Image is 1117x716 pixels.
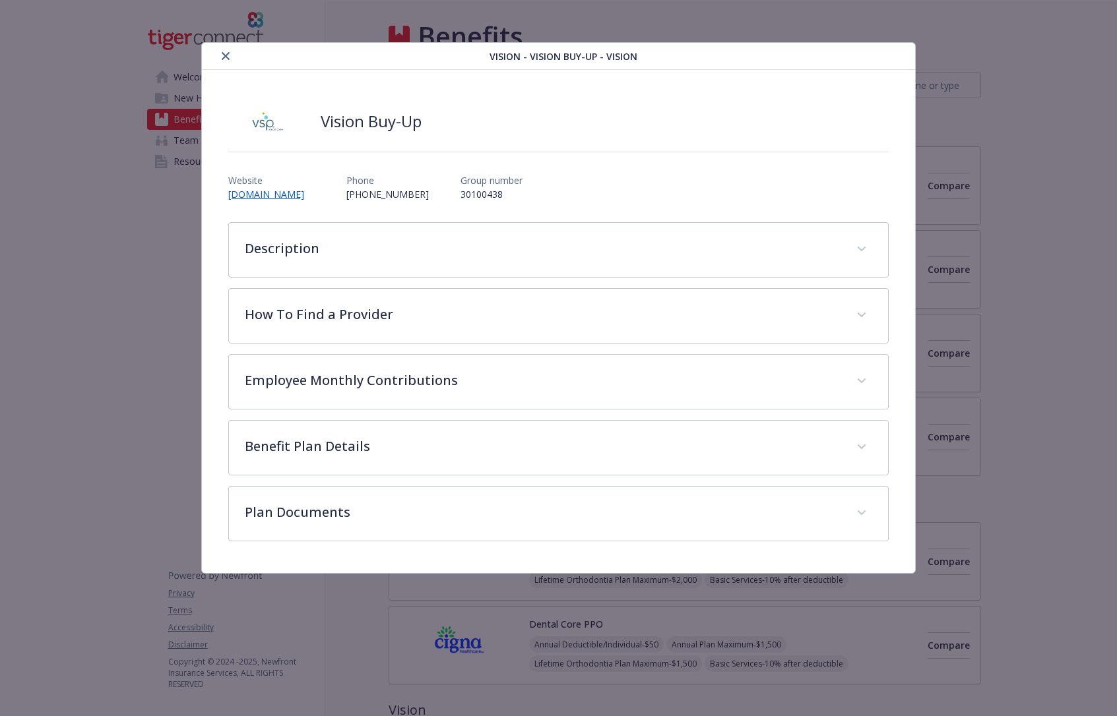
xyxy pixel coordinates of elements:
p: Description [245,239,841,258]
div: Employee Monthly Contributions [229,355,889,409]
button: close [218,48,234,64]
img: Vision Service Plan [228,102,307,141]
p: How To Find a Provider [245,305,841,324]
span: Vision - Vision Buy-Up - Vision [490,49,637,63]
p: Plan Documents [245,502,841,522]
div: Benefit Plan Details [229,421,889,475]
p: Phone [346,173,429,187]
div: details for plan Vision - Vision Buy-Up - Vision [112,42,1005,574]
p: Website [228,173,315,187]
a: [DOMAIN_NAME] [228,188,315,200]
p: Benefit Plan Details [245,436,841,456]
div: Plan Documents [229,487,889,541]
p: [PHONE_NUMBER] [346,187,429,201]
p: Group number [461,173,523,187]
p: Employee Monthly Contributions [245,371,841,390]
h2: Vision Buy-Up [321,110,422,133]
p: 30100438 [461,187,523,201]
div: How To Find a Provider [229,289,889,343]
div: Description [229,223,889,277]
